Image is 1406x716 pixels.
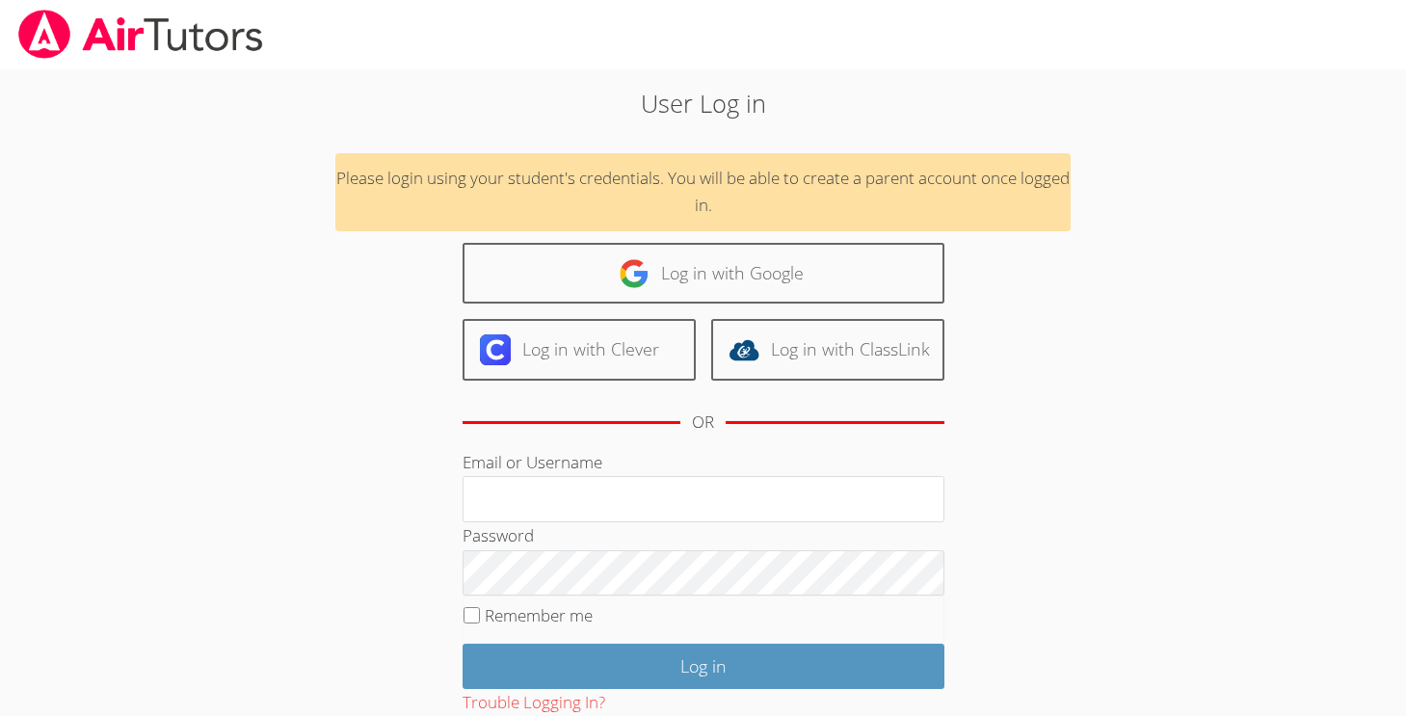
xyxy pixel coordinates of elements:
label: Remember me [485,604,593,626]
label: Password [463,524,534,546]
img: google-logo-50288ca7cdecda66e5e0955fdab243c47b7ad437acaf1139b6f446037453330a.svg [619,258,650,289]
a: Log in with Google [463,243,944,304]
a: Log in with Clever [463,319,696,380]
label: Email or Username [463,451,602,473]
a: Log in with ClassLink [711,319,944,380]
div: OR [692,409,714,437]
img: classlink-logo-d6bb404cc1216ec64c9a2012d9dc4662098be43eaf13dc465df04b49fa7ab582.svg [729,334,759,365]
div: Please login using your student's credentials. You will be able to create a parent account once l... [335,153,1072,232]
h2: User Log in [324,85,1083,121]
input: Log in [463,644,944,689]
img: airtutors_banner-c4298cdbf04f3fff15de1276eac7730deb9818008684d7c2e4769d2f7ddbe033.png [16,10,265,59]
img: clever-logo-6eab21bc6e7a338710f1a6ff85c0baf02591cd810cc4098c63d3a4b26e2feb20.svg [480,334,511,365]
